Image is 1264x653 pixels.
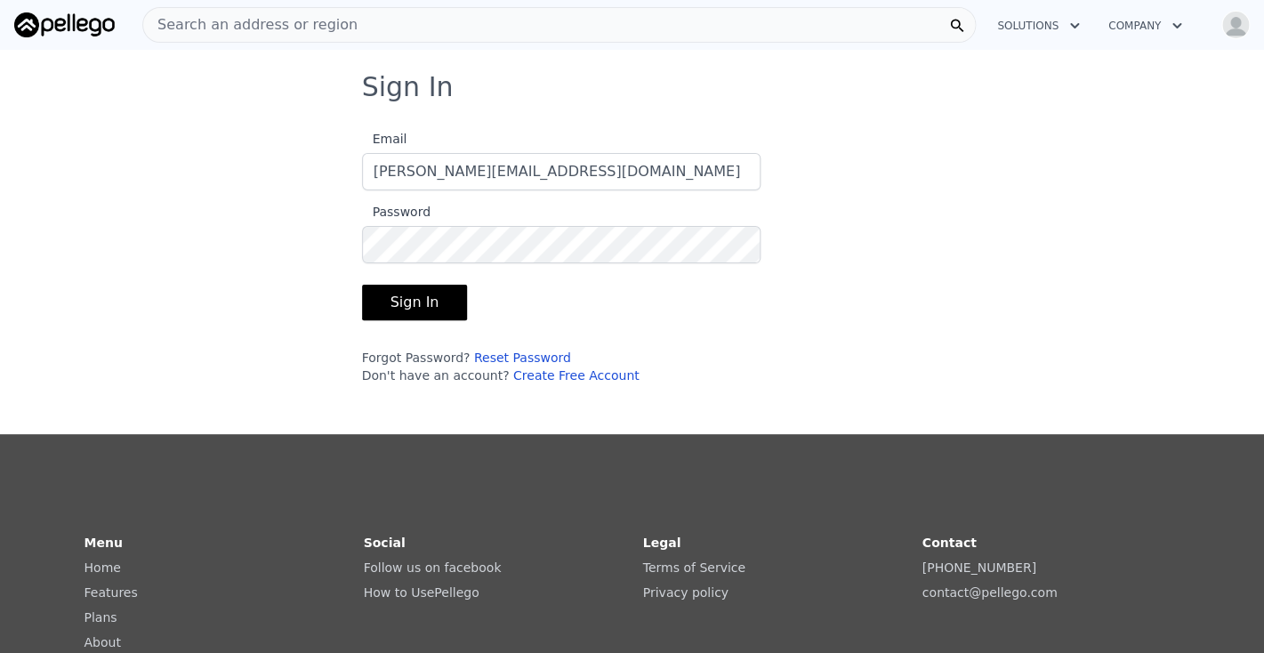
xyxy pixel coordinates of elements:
[922,536,977,550] strong: Contact
[14,12,115,37] img: Pellego
[922,585,1058,600] a: contact@pellego.com
[643,560,745,575] a: Terms of Service
[474,351,571,365] a: Reset Password
[364,585,479,600] a: How to UsePellego
[143,14,358,36] span: Search an address or region
[364,536,406,550] strong: Social
[1221,11,1250,39] img: avatar
[362,349,761,384] div: Forgot Password? Don't have an account?
[85,635,121,649] a: About
[85,560,121,575] a: Home
[983,10,1094,42] button: Solutions
[643,536,681,550] strong: Legal
[85,585,138,600] a: Features
[85,610,117,625] a: Plans
[362,71,903,103] h3: Sign In
[364,560,502,575] a: Follow us on facebook
[362,285,468,320] button: Sign In
[362,132,407,146] span: Email
[85,536,123,550] strong: Menu
[643,585,729,600] a: Privacy policy
[362,226,761,263] input: Password
[362,153,761,190] input: Email
[513,368,640,383] a: Create Free Account
[1094,10,1196,42] button: Company
[922,560,1036,575] a: [PHONE_NUMBER]
[362,205,431,219] span: Password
